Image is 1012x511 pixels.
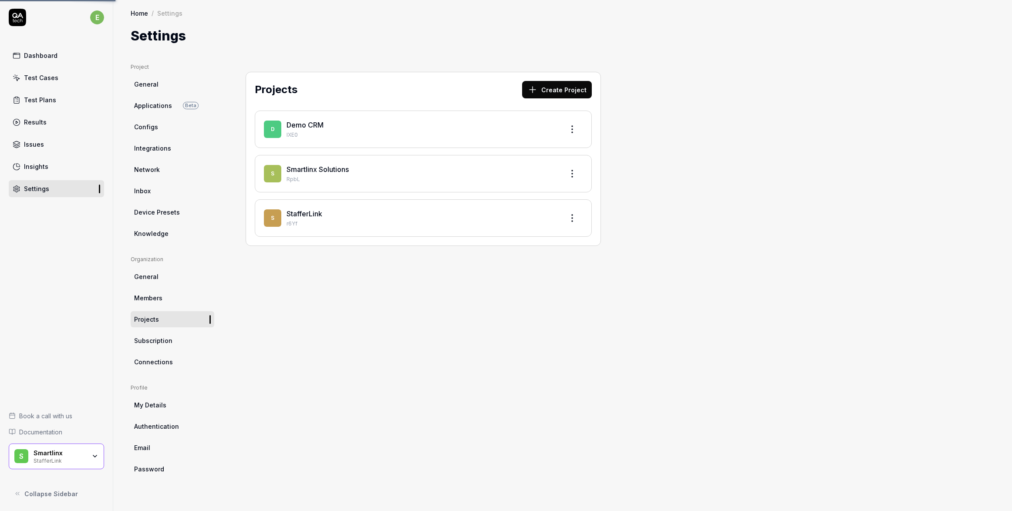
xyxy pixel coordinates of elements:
p: r6Yf [287,220,557,228]
span: Integrations [134,144,171,153]
p: IXE0 [287,131,557,139]
span: Device Presets [134,208,180,217]
span: Inbox [134,186,151,195]
button: Collapse Sidebar [9,485,104,502]
span: Network [134,165,160,174]
a: Documentation [9,427,104,437]
h2: Projects [255,82,297,97]
a: My Details [131,397,214,413]
a: StafferLink [287,209,322,218]
button: Create Project [522,81,592,98]
span: Knowledge [134,229,169,238]
a: Device Presets [131,204,214,220]
button: e [90,9,104,26]
a: Book a call with us [9,411,104,420]
a: Configs [131,119,214,135]
div: Issues [24,140,44,149]
a: Network [131,161,214,178]
a: Issues [9,136,104,153]
a: General [131,269,214,285]
a: Insights [9,158,104,175]
div: Settings [24,184,49,193]
div: Results [24,118,47,127]
div: Settings [157,9,182,17]
a: Connections [131,354,214,370]
span: Projects [134,315,159,324]
span: Applications [134,101,172,110]
span: General [134,80,159,89]
span: D [264,121,281,138]
a: Smartlinx Solutions [287,165,349,174]
a: Email [131,440,214,456]
a: Projects [131,311,214,327]
a: Test Plans [9,91,104,108]
span: Documentation [19,427,62,437]
span: Book a call with us [19,411,72,420]
a: Home [131,9,148,17]
div: Profile [131,384,214,392]
a: Members [131,290,214,306]
div: Test Cases [24,73,58,82]
button: SSmartlinxStafferLink [9,444,104,470]
span: Connections [134,357,173,366]
div: Project [131,63,214,71]
a: Test Cases [9,69,104,86]
a: Dashboard [9,47,104,64]
a: Subscription [131,333,214,349]
a: Integrations [131,140,214,156]
div: Organization [131,255,214,263]
span: S [264,165,281,182]
span: Password [131,461,214,477]
span: My Details [134,400,166,410]
a: Authentication [131,418,214,434]
a: Demo CRM [287,121,324,129]
span: Subscription [134,336,172,345]
div: Dashboard [24,51,57,60]
div: / [152,9,154,17]
a: Inbox [131,183,214,199]
span: Authentication [134,422,179,431]
span: Email [134,443,150,452]
span: Beta [183,102,199,109]
div: Smartlinx [34,449,86,457]
span: S [264,209,281,227]
div: Insights [24,162,48,171]
a: ApplicationsBeta [131,97,214,114]
span: Configs [134,122,158,131]
span: S [14,449,28,463]
div: Test Plans [24,95,56,104]
a: Results [9,114,104,131]
div: StafferLink [34,457,86,464]
a: Settings [9,180,104,197]
span: Collapse Sidebar [24,489,78,498]
a: Knowledge [131,225,214,242]
p: RpbL [287,175,557,183]
a: General [131,76,214,92]
span: Members [134,293,162,303]
h1: Settings [131,26,186,46]
span: General [134,272,159,281]
span: e [90,10,104,24]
